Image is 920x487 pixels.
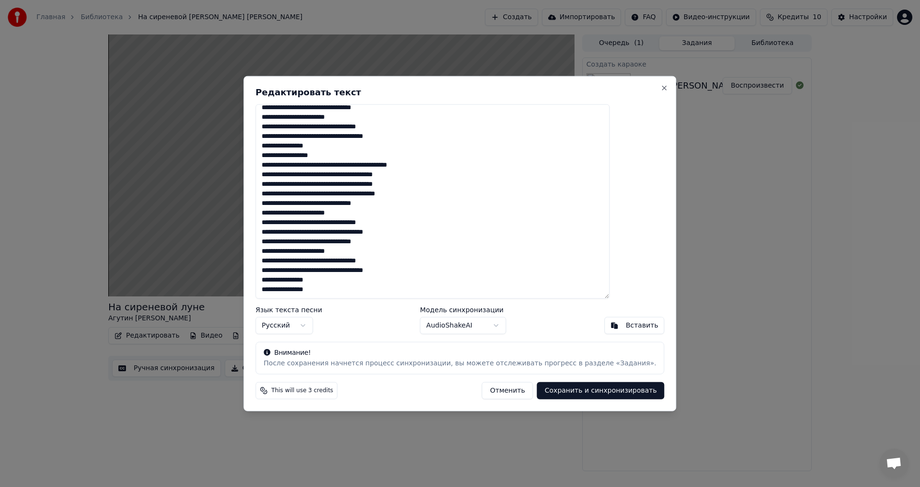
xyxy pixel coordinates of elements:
button: Вставить [604,317,665,334]
button: Сохранить и синхронизировать [537,382,665,399]
label: Модель синхронизации [420,306,506,313]
div: После сохранения начнется процесс синхронизации, вы можете отслеживать прогресс в разделе «Задания». [264,359,656,368]
div: Внимание! [264,348,656,358]
button: Отменить [482,382,533,399]
span: This will use 3 credits [271,387,333,395]
div: Вставить [626,321,658,330]
h2: Редактировать текст [255,88,664,96]
label: Язык текста песни [255,306,322,313]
